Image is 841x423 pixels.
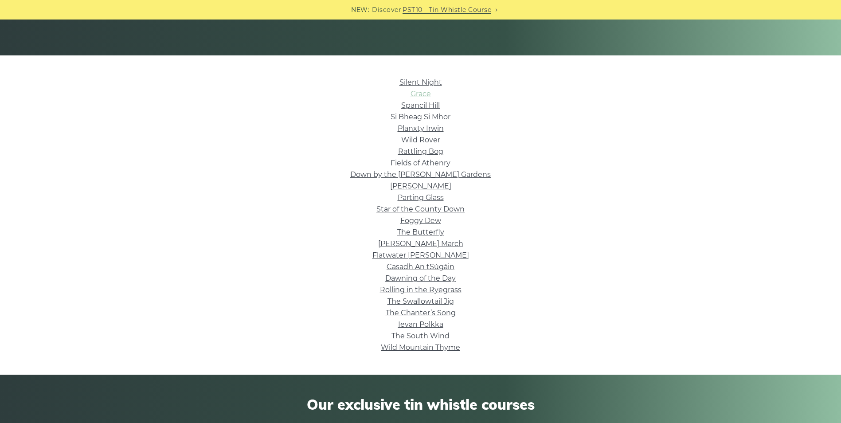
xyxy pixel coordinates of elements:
a: [PERSON_NAME] March [378,239,463,248]
a: Si­ Bheag Si­ Mhor [391,113,450,121]
a: The Chanter’s Song [386,309,456,317]
a: Ievan Polkka [398,320,443,329]
a: Silent Night [399,78,442,86]
a: [PERSON_NAME] [390,182,451,190]
a: PST10 - Tin Whistle Course [403,5,491,15]
a: Rolling in the Ryegrass [380,286,462,294]
a: Flatwater [PERSON_NAME] [372,251,469,259]
a: Casadh An tSúgáin [387,262,454,271]
a: Fields of Athenry [391,159,450,167]
a: Rattling Bog [398,147,443,156]
a: Star of the County Down [376,205,465,213]
a: Down by the [PERSON_NAME] Gardens [350,170,491,179]
a: Planxty Irwin [398,124,444,133]
a: Foggy Dew [400,216,441,225]
a: Wild Mountain Thyme [381,343,460,352]
a: Wild Rover [401,136,440,144]
a: The Butterfly [397,228,444,236]
span: Discover [372,5,401,15]
a: Spancil Hill [401,101,440,110]
a: Dawning of the Day [385,274,456,282]
a: The South Wind [391,332,450,340]
a: The Swallowtail Jig [387,297,454,305]
span: Our exclusive tin whistle courses [171,396,671,413]
span: NEW: [351,5,369,15]
a: Parting Glass [398,193,444,202]
a: Grace [411,90,431,98]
